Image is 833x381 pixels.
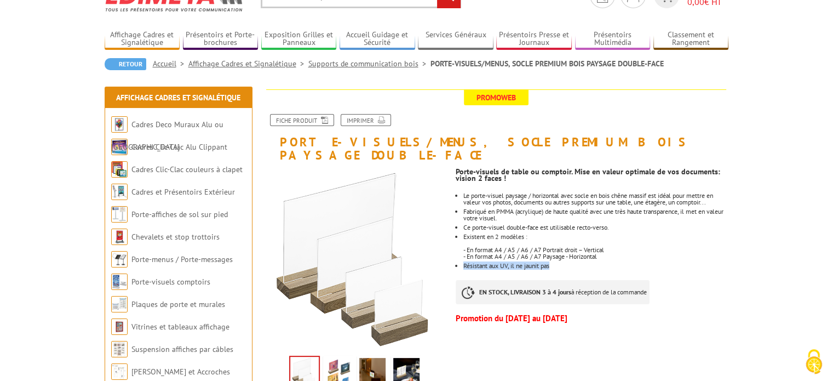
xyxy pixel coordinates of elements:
a: Présentoirs Presse et Journaux [496,30,572,48]
button: Cookies (fenêtre modale) [795,344,833,381]
a: Cadres Deco Muraux Alu ou [GEOGRAPHIC_DATA] [111,120,223,152]
a: Retour [105,58,146,70]
a: Vitrines et tableaux affichage [131,322,229,332]
img: Cadres et Présentoirs Extérieur [111,184,128,200]
a: Supports de communication bois [308,59,430,69]
img: Plaques de porte et murales [111,296,128,312]
img: Suspension affiches par câbles [111,341,128,357]
a: Imprimer [341,114,391,126]
img: Chevalets et stop trottoirs [111,229,128,245]
a: Classement et Rangement [653,30,729,48]
li: Résistant aux UV, il ne jaunit pas [463,263,728,269]
img: Porte-visuels comptoirs [111,274,128,290]
a: Fiche produit [270,114,334,126]
a: Affichage Cadres et Signalétique [105,30,180,48]
a: Porte-visuels comptoirs [131,277,210,287]
img: Porte-affiches de sol sur pied [111,206,128,223]
a: Suspension affiches par câbles [131,344,233,354]
p: Promotion du [DATE] au [DATE] [456,315,728,322]
a: Porte-affiches de sol sur pied [131,209,228,219]
a: Exposition Grilles et Panneaux [261,30,337,48]
a: Chevalets et stop trottoirs [131,232,220,242]
a: Accueil [153,59,188,69]
img: Vitrines et tableaux affichage [111,319,128,335]
img: Cadres Deco Muraux Alu ou Bois [111,116,128,133]
img: Porte-menus / Porte-messages [111,251,128,268]
a: Services Généraux [418,30,493,48]
span: Promoweb [464,90,528,105]
div: - En format A4 / A5 / A6 / A7 Paysage - Horizontal [463,253,728,260]
li: Le porte-visuel paysage / horizontal avec socle en bois chêne massif est idéal pour mettre en val... [463,192,728,206]
img: Cadres Clic-Clac couleurs à clapet [111,161,128,178]
a: Plaques de porte et murales [131,299,225,309]
li: PORTE-VISUELS/MENUS, SOCLE PREMIUM BOIS PAYSAGE DOUBLE-FACE [430,58,664,69]
img: Cimaises et Accroches tableaux [111,363,128,380]
a: Cadres Clic-Clac Alu Clippant [131,142,227,152]
p: à réception de la commande [456,280,650,304]
a: Accueil Guidage et Sécurité [340,30,415,48]
a: Affichage Cadres et Signalétique [188,59,308,69]
img: porte_visuel_a4_a5_a6_a7_paysage_horizontal.jpg [263,167,448,352]
div: - En format A4 / A5 / A6 / A7 Portrait droit – Vertical [463,247,728,253]
strong: Porte-visuels de table ou comptoir. Mise en valeur optimale de vos documents: vision 2 faces ! [456,167,720,183]
strong: EN STOCK, LIVRAISON 3 à 4 jours [479,288,571,296]
div: Existent en 2 modèles : [463,234,728,240]
a: Cadres Clic-Clac couleurs à clapet [131,164,243,174]
a: Porte-menus / Porte-messages [131,254,233,264]
li: Ce porte-visuel double-face est utilisable recto-verso. [463,224,728,231]
a: Présentoirs Multimédia [575,30,651,48]
a: Affichage Cadres et Signalétique [116,93,240,103]
img: Cookies (fenêtre modale) [800,348,828,376]
li: Fabriqué en PMMA (acrylique) de haute qualité avec une très haute transparence, il met en valeur ... [463,208,728,221]
a: Présentoirs et Porte-brochures [183,30,258,48]
a: Cadres et Présentoirs Extérieur [131,187,235,197]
